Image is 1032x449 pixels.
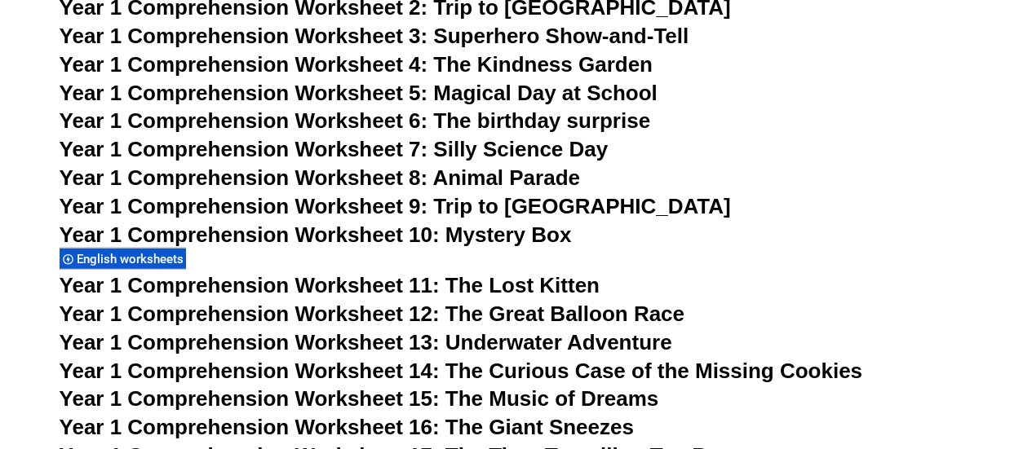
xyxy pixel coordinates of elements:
[60,81,658,105] a: Year 1 Comprehension Worksheet 5: Magical Day at School
[60,273,600,297] a: Year 1 Comprehension Worksheet 11: The Lost Kitten
[77,252,188,266] span: English worksheets
[60,194,731,218] a: Year 1 Comprehension Worksheet 9: Trip to [GEOGRAPHIC_DATA]
[60,330,672,354] a: Year 1 Comprehension Worksheet 13: Underwater Adventure
[60,222,572,247] a: Year 1 Comprehension Worksheet 10: Mystery Box
[760,265,1032,449] iframe: Chat Widget
[60,24,689,48] a: Year 1 Comprehension Worksheet 3: Superhero Show-and-Tell
[60,248,186,270] div: English worksheets
[60,302,684,326] a: Year 1 Comprehension Worksheet 12: The Great Balloon Race
[60,165,580,190] a: Year 1 Comprehension Worksheet 8: Animal Parade
[60,359,862,383] a: Year 1 Comprehension Worksheet 14: The Curious Case of the Missing Cookies
[60,108,650,133] a: Year 1 Comprehension Worksheet 6: The birthday surprise
[60,52,653,77] a: Year 1 Comprehension Worksheet 4: The Kindness Garden
[60,137,609,161] a: Year 1 Comprehension Worksheet 7: Silly Science Day
[60,415,634,439] a: Year 1 Comprehension Worksheet 16: The Giant Sneezes
[60,386,659,411] a: Year 1 Comprehension Worksheet 15: The Music of Dreams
